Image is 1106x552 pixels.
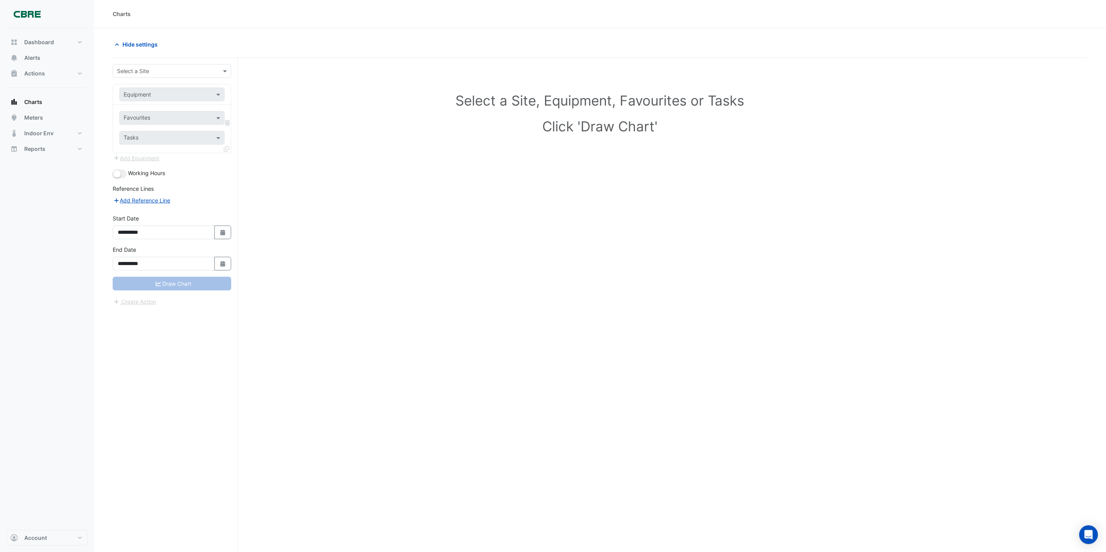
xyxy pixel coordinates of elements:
app-escalated-ticket-create-button: Please correct errors first [113,298,157,304]
span: Hide settings [122,40,158,48]
span: Working Hours [128,170,165,176]
button: Reports [6,141,88,157]
button: Charts [6,94,88,110]
span: Account [24,534,47,542]
img: Company Logo [9,6,45,22]
button: Alerts [6,50,88,66]
button: Dashboard [6,34,88,50]
button: Indoor Env [6,125,88,141]
h1: Select a Site, Equipment, Favourites or Tasks [130,92,1070,109]
span: Clone Favourites and Tasks from this Equipment to other Equipment [224,145,229,152]
h1: Click 'Draw Chart' [130,118,1070,134]
button: Account [6,530,88,546]
fa-icon: Select Date [219,229,227,236]
label: Reference Lines [113,185,154,193]
button: Hide settings [113,38,163,51]
div: Favourites [122,113,150,124]
div: Open Intercom Messenger [1079,525,1098,544]
span: Choose Function [224,119,231,126]
div: Charts [113,10,131,18]
app-icon: Indoor Env [10,129,18,137]
app-icon: Alerts [10,54,18,62]
app-icon: Meters [10,114,18,122]
app-icon: Reports [10,145,18,153]
span: Alerts [24,54,40,62]
button: Meters [6,110,88,125]
fa-icon: Select Date [219,260,227,267]
app-icon: Charts [10,98,18,106]
app-icon: Dashboard [10,38,18,46]
span: Actions [24,70,45,77]
button: Actions [6,66,88,81]
button: Add Reference Line [113,196,171,205]
span: Indoor Env [24,129,54,137]
app-icon: Actions [10,70,18,77]
span: Meters [24,114,43,122]
div: Tasks [122,133,138,143]
span: Charts [24,98,42,106]
label: End Date [113,246,136,254]
label: Start Date [113,214,139,222]
span: Reports [24,145,45,153]
span: Dashboard [24,38,54,46]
